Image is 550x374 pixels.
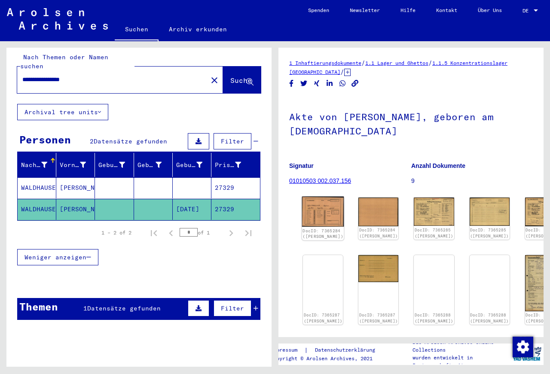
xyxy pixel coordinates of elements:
div: Geburtsname [98,161,125,170]
a: DocID: 7365285 ([PERSON_NAME]) [470,228,509,238]
div: Prisoner # [215,161,241,170]
mat-header-cell: Geburt‏ [134,153,173,177]
mat-header-cell: Nachname [18,153,56,177]
button: Clear [206,71,223,88]
div: Nachname [21,158,58,172]
div: Vorname [60,161,86,170]
mat-header-cell: Vorname [56,153,95,177]
div: Vorname [60,158,97,172]
a: Suchen [115,19,159,41]
button: Share on LinkedIn [325,78,334,89]
button: Share on Twitter [299,78,309,89]
a: DocID: 7365288 ([PERSON_NAME]) [415,313,453,323]
div: Geburtsdatum [176,158,213,172]
span: Suche [230,76,252,85]
a: 01010503 002.037.156 [289,177,351,184]
button: Previous page [162,224,180,241]
mat-cell: [PERSON_NAME] [56,199,95,220]
a: DocID: 7365287 ([PERSON_NAME]) [359,313,398,323]
span: Weniger anzeigen [24,253,86,261]
div: 1 – 2 of 2 [101,229,131,237]
a: DocID: 7365288 ([PERSON_NAME]) [470,313,509,323]
button: Last page [240,224,257,241]
a: 1.1 Lager und Ghettos [365,60,428,66]
a: DocID: 7365284 ([PERSON_NAME]) [359,228,398,238]
span: / [361,59,365,67]
a: Archiv erkunden [159,19,237,40]
img: 002.jpg [358,198,398,226]
p: wurden entwickelt in Partnerschaft mit [412,354,510,369]
div: Prisoner # [215,158,252,172]
mat-cell: WALDHAUSER [18,177,56,198]
button: Weniger anzeigen [17,249,98,265]
span: / [428,59,432,67]
a: DocID: 7365285 ([PERSON_NAME]) [415,228,453,238]
p: 9 [411,176,533,185]
mat-header-cell: Prisoner # [211,153,260,177]
button: Share on Facebook [287,78,296,89]
mat-cell: [PERSON_NAME] [56,177,95,198]
img: 002.jpg [470,198,510,226]
button: Next page [223,224,240,241]
mat-header-cell: Geburtsname [95,153,134,177]
a: DocID: 7365287 ([PERSON_NAME]) [304,313,342,323]
mat-cell: 27329 [211,199,260,220]
div: Geburt‏ [137,161,162,170]
span: Filter [221,137,244,145]
button: Filter [214,133,251,149]
span: Datensätze gefunden [87,304,161,312]
span: 1 [83,304,87,312]
b: Signatur [289,162,314,169]
b: Anzahl Dokumente [411,162,465,169]
p: Die Arolsen Archives Online-Collections [412,338,510,354]
span: DE [522,8,532,14]
h1: Akte von [PERSON_NAME], geboren am [DEMOGRAPHIC_DATA] [289,97,533,149]
mat-cell: WALDHAUSER [18,199,56,220]
div: Themen [19,299,58,314]
span: / [340,68,344,76]
div: Geburtsname [98,158,135,172]
button: Suche [223,67,261,93]
img: 001.jpg [414,198,454,226]
div: Geburtsdatum [176,161,202,170]
a: Impressum [270,346,304,355]
span: 2 [90,137,94,145]
a: Datenschutzerklärung [308,346,385,355]
div: | [270,346,385,355]
mat-cell: [DATE] [173,199,211,220]
button: Share on WhatsApp [338,78,347,89]
span: Filter [221,304,244,312]
span: Datensätze gefunden [94,137,167,145]
div: Geburt‏ [137,158,172,172]
button: Filter [214,300,251,316]
button: First page [145,224,162,241]
a: 1 Inhaftierungsdokumente [289,60,361,66]
mat-icon: close [209,75,220,85]
img: yv_logo.png [511,343,543,365]
div: Nachname [21,161,47,170]
img: 001.jpg [302,197,344,227]
mat-header-cell: Geburtsdatum [173,153,211,177]
mat-label: Nach Themen oder Namen suchen [20,53,108,70]
div: of 1 [180,228,223,237]
button: Copy link [351,78,360,89]
button: Archival tree units [17,104,108,120]
a: DocID: 7365284 ([PERSON_NAME]) [302,228,343,239]
mat-cell: 27329 [211,177,260,198]
p: Copyright © Arolsen Archives, 2021 [270,355,385,362]
img: Zustimmung ändern [513,337,533,357]
img: Arolsen_neg.svg [7,8,108,30]
button: Share on Xing [312,78,321,89]
img: 002.jpg [358,255,398,282]
div: Personen [19,132,71,147]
